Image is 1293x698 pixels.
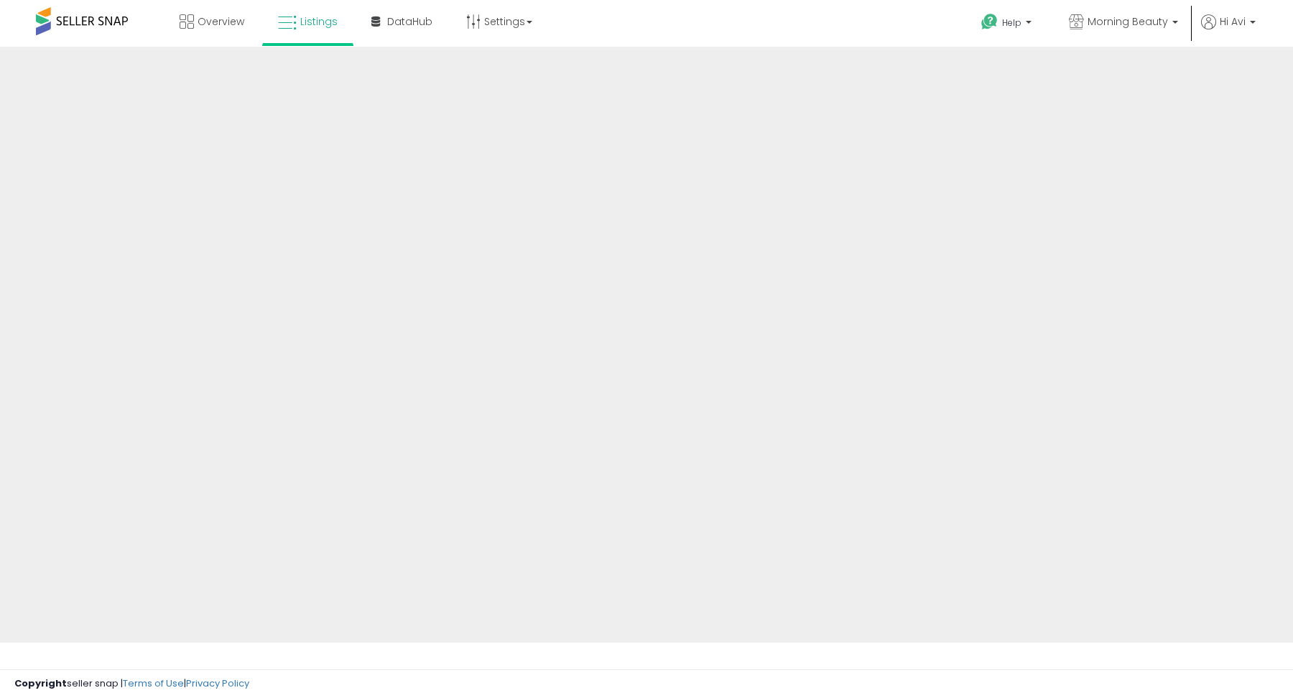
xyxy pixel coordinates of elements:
[300,14,338,29] span: Listings
[1002,17,1021,29] span: Help
[981,13,998,31] i: Get Help
[1220,14,1246,29] span: Hi Avi
[1201,14,1256,47] a: Hi Avi
[198,14,244,29] span: Overview
[1088,14,1168,29] span: Morning Beauty
[970,2,1046,47] a: Help
[387,14,432,29] span: DataHub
